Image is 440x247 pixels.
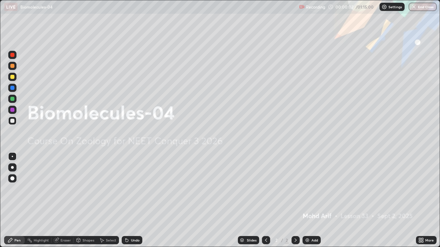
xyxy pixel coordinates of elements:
p: Recording [306,4,325,10]
div: Shapes [82,238,94,242]
div: Highlight [34,238,49,242]
img: recording.375f2c34.svg [299,4,305,10]
div: More [425,238,434,242]
p: Biomolecules-04 [20,4,53,10]
div: Add [311,238,318,242]
img: end-class-cross [411,4,417,10]
div: Eraser [60,238,71,242]
img: class-settings-icons [382,4,387,10]
div: Slides [247,238,256,242]
div: / [281,238,283,242]
p: Settings [388,5,402,9]
div: Select [106,238,116,242]
button: End Class [409,3,437,11]
img: add-slide-button [305,237,310,243]
div: 2 [273,238,280,242]
div: 2 [285,237,289,243]
div: Undo [131,238,140,242]
div: Pen [14,238,21,242]
p: LIVE [6,4,15,10]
